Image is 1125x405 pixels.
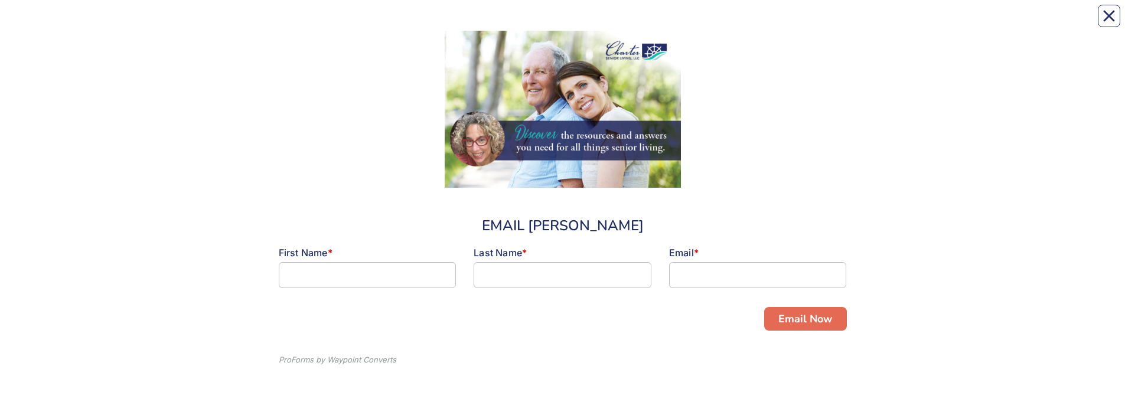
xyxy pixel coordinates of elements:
button: Email Now [764,307,847,331]
div: EMAIL [PERSON_NAME] [279,215,847,236]
div: ProForms by Waypoint Converts [279,354,396,366]
span: Email [669,247,694,259]
span: Last Name [474,247,522,259]
img: 9a4d277f-be40-4df8-8978-abe13a93948d.png [445,31,681,188]
button: Close [1098,5,1120,27]
span: First Name [279,247,328,259]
